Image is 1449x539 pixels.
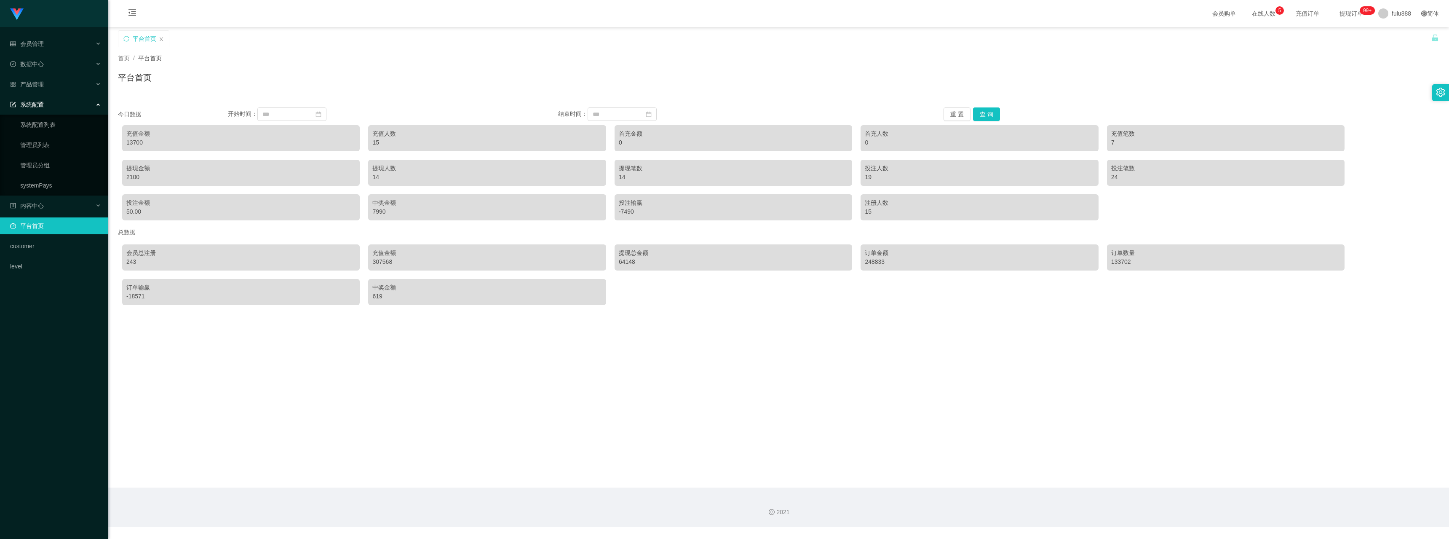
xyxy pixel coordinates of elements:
[1275,6,1284,15] sup: 5
[372,198,602,207] div: 中奖金额
[10,217,101,234] a: 图标: dashboard平台首页
[1360,6,1375,15] sup: 225
[1431,34,1439,42] i: 图标: unlock
[126,257,356,266] div: 243
[372,164,602,173] div: 提现人数
[372,129,602,138] div: 充值人数
[126,138,356,147] div: 13700
[118,0,147,27] i: 图标: menu-fold
[619,129,848,138] div: 首充金额
[10,40,44,47] span: 会员管理
[118,225,1439,240] div: 总数据
[118,110,228,119] div: 今日数据
[123,36,129,42] i: 图标: sync
[619,257,848,266] div: 64148
[10,258,101,275] a: level
[1421,11,1427,16] i: 图标: global
[865,257,1094,266] div: 248833
[865,173,1094,182] div: 19
[1111,173,1340,182] div: 24
[126,198,356,207] div: 投注金额
[1111,249,1340,257] div: 订单数量
[865,249,1094,257] div: 订单金额
[138,55,162,62] span: 平台首页
[865,198,1094,207] div: 注册人数
[1278,6,1281,15] p: 5
[619,207,848,216] div: -7490
[10,203,16,209] i: 图标: profile
[1111,129,1340,138] div: 充值笔数
[372,249,602,257] div: 充值金额
[10,81,16,87] i: 图标: appstore-o
[1111,138,1340,147] div: 7
[20,177,101,194] a: systemPays
[10,81,44,88] span: 产品管理
[619,138,848,147] div: 0
[118,71,152,84] h1: 平台首页
[126,249,356,257] div: 会员总注册
[10,61,44,67] span: 数据中心
[315,111,321,117] i: 图标: calendar
[558,110,588,117] span: 结束时间：
[20,137,101,153] a: 管理员列表
[20,157,101,174] a: 管理员分组
[1436,88,1445,97] i: 图标: setting
[126,283,356,292] div: 订单输赢
[1291,11,1323,16] span: 充值订单
[646,111,652,117] i: 图标: calendar
[944,107,970,121] button: 重 置
[865,129,1094,138] div: 首充人数
[10,238,101,255] a: customer
[10,202,44,209] span: 内容中心
[372,257,602,266] div: 307568
[619,249,848,257] div: 提现总金额
[20,116,101,133] a: 系统配置列表
[126,164,356,173] div: 提现金额
[865,138,1094,147] div: 0
[372,292,602,301] div: 619
[126,292,356,301] div: -18571
[1335,11,1367,16] span: 提现订单
[372,138,602,147] div: 15
[865,164,1094,173] div: 投注人数
[133,55,135,62] span: /
[10,61,16,67] i: 图标: check-circle-o
[133,31,156,47] div: 平台首页
[10,41,16,47] i: 图标: table
[10,102,16,107] i: 图标: form
[118,55,130,62] span: 首页
[372,283,602,292] div: 中奖金额
[769,509,775,515] i: 图标: copyright
[1248,11,1280,16] span: 在线人数
[619,198,848,207] div: 投注输赢
[228,110,257,117] span: 开始时间：
[1111,257,1340,266] div: 133702
[619,164,848,173] div: 提现笔数
[10,8,24,20] img: logo.9652507e.png
[1111,164,1340,173] div: 投注笔数
[372,173,602,182] div: 14
[372,207,602,216] div: 7990
[126,129,356,138] div: 充值金额
[619,173,848,182] div: 14
[126,173,356,182] div: 2100
[115,508,1442,517] div: 2021
[159,37,164,42] i: 图标: close
[865,207,1094,216] div: 15
[973,107,1000,121] button: 查 询
[126,207,356,216] div: 50.00
[10,101,44,108] span: 系统配置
